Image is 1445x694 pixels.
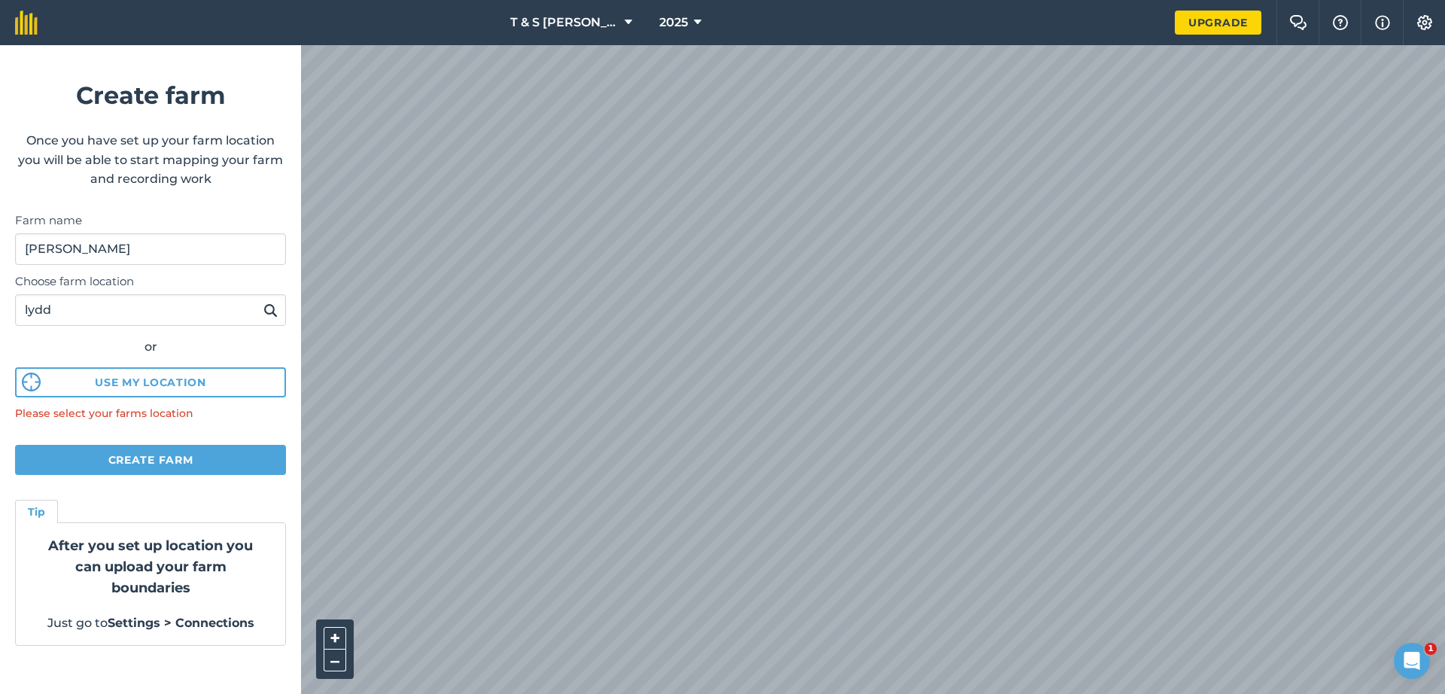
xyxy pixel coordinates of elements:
[15,337,286,357] div: or
[1416,15,1434,30] img: A cog icon
[15,131,286,189] p: Once you have set up your farm location you will be able to start mapping your farm and recording...
[15,294,286,326] input: Enter your farm’s address
[15,233,286,265] input: Farm name
[108,616,254,630] strong: Settings > Connections
[15,272,286,291] label: Choose farm location
[1394,643,1430,679] iframe: Intercom live chat
[324,650,346,671] button: –
[15,76,286,114] h1: Create farm
[28,504,45,520] h4: Tip
[15,212,286,230] label: Farm name
[263,301,278,319] img: svg+xml;base64,PHN2ZyB4bWxucz0iaHR0cDovL3d3dy53My5vcmcvMjAwMC9zdmciIHdpZHRoPSIxOSIgaGVpZ2h0PSIyNC...
[15,11,38,35] img: fieldmargin Logo
[15,405,286,422] div: Please select your farms location
[1289,15,1307,30] img: Two speech bubbles overlapping with the left bubble in the forefront
[1331,15,1349,30] img: A question mark icon
[15,445,286,475] button: Create farm
[659,14,688,32] span: 2025
[324,627,346,650] button: +
[34,613,267,633] p: Just go to
[510,14,619,32] span: T & S [PERSON_NAME]
[48,537,253,596] strong: After you set up location you can upload your farm boundaries
[1175,11,1261,35] a: Upgrade
[15,367,286,397] button: Use my location
[22,373,41,391] img: svg%3e
[1375,14,1390,32] img: svg+xml;base64,PHN2ZyB4bWxucz0iaHR0cDovL3d3dy53My5vcmcvMjAwMC9zdmciIHdpZHRoPSIxNyIgaGVpZ2h0PSIxNy...
[1425,643,1437,655] span: 1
